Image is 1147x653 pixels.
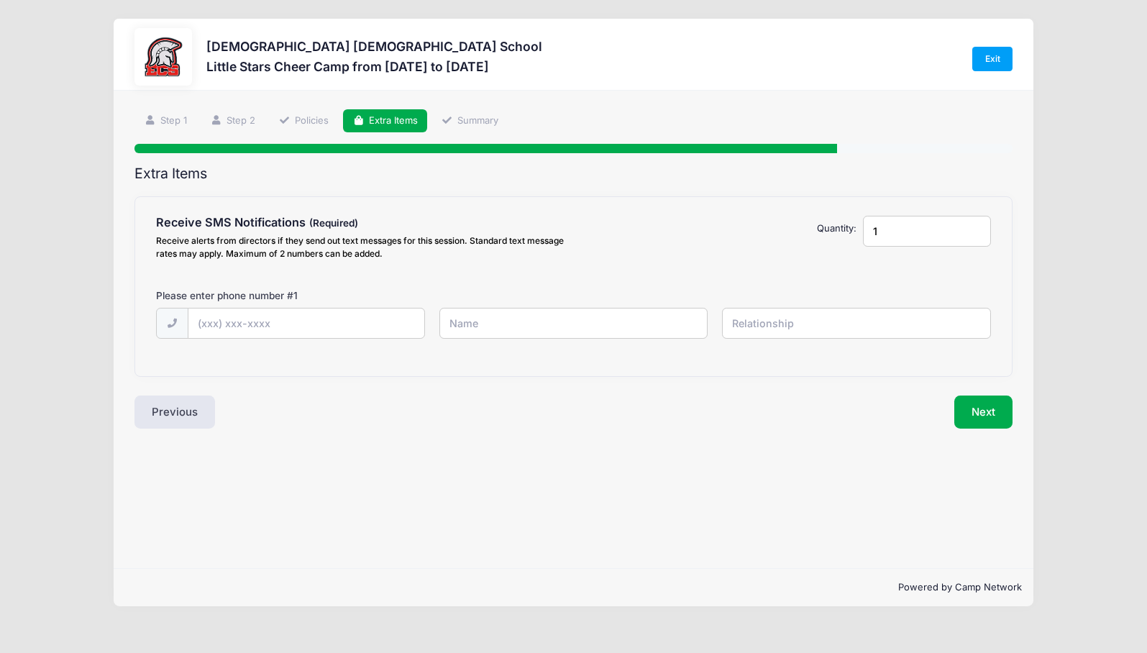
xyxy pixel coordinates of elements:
h4: Receive SMS Notifications [156,216,566,230]
input: Relationship [722,308,991,339]
input: Name [439,308,708,339]
button: Previous [134,396,215,429]
span: 1 [293,290,298,301]
a: Extra Items [343,109,427,133]
button: Next [954,396,1013,429]
a: Step 2 [201,109,265,133]
p: Powered by Camp Network [125,580,1022,595]
h3: Little Stars Cheer Camp from [DATE] to [DATE] [206,59,542,74]
div: Receive alerts from directors if they send out text messages for this session. Standard text mess... [156,234,566,260]
label: Please enter phone number # [156,288,298,303]
a: Policies [270,109,339,133]
h3: [DEMOGRAPHIC_DATA] [DEMOGRAPHIC_DATA] School [206,39,542,54]
a: Step 1 [134,109,196,133]
a: Summary [431,109,508,133]
input: Quantity [863,216,990,247]
h2: Extra Items [134,165,1013,182]
a: Exit [972,47,1013,71]
input: (xxx) xxx-xxxx [188,308,425,339]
